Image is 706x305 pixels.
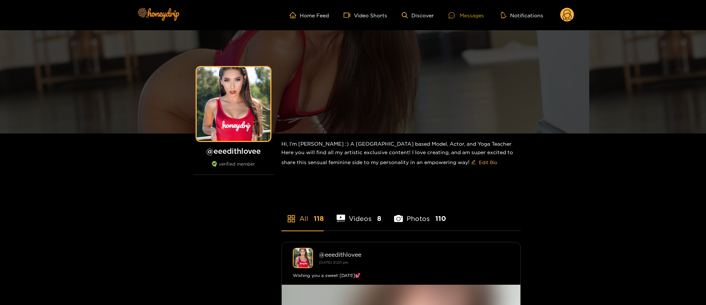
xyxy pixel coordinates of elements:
[287,214,296,223] span: appstore
[377,214,381,223] span: 8
[344,12,354,18] span: video-camera
[193,146,274,156] h1: @ eeedithlovee
[394,197,446,231] li: Photos
[499,11,545,19] button: Notifications
[479,159,497,166] span: Edit Bio
[319,251,509,258] div: @ eeedithlovee
[402,12,434,18] a: Discover
[193,161,274,175] div: verified member
[337,197,382,231] li: Videos
[344,12,387,18] a: Video Shorts
[449,11,484,20] div: Messages
[289,12,300,18] span: home
[435,214,446,223] span: 110
[293,272,509,279] div: Wishing you a sweet [DATE]💕
[281,197,324,231] li: All
[471,160,476,165] span: edit
[293,248,313,268] img: eeedithlovee
[289,12,329,18] a: Home Feed
[319,260,348,264] small: [DATE] 21:20 pm
[470,156,499,168] button: editEdit Bio
[314,214,324,223] span: 118
[281,134,521,174] div: Hi, I’m [PERSON_NAME] :) A [GEOGRAPHIC_DATA] based Model, Actor, and Yoga Teacher Here you will f...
